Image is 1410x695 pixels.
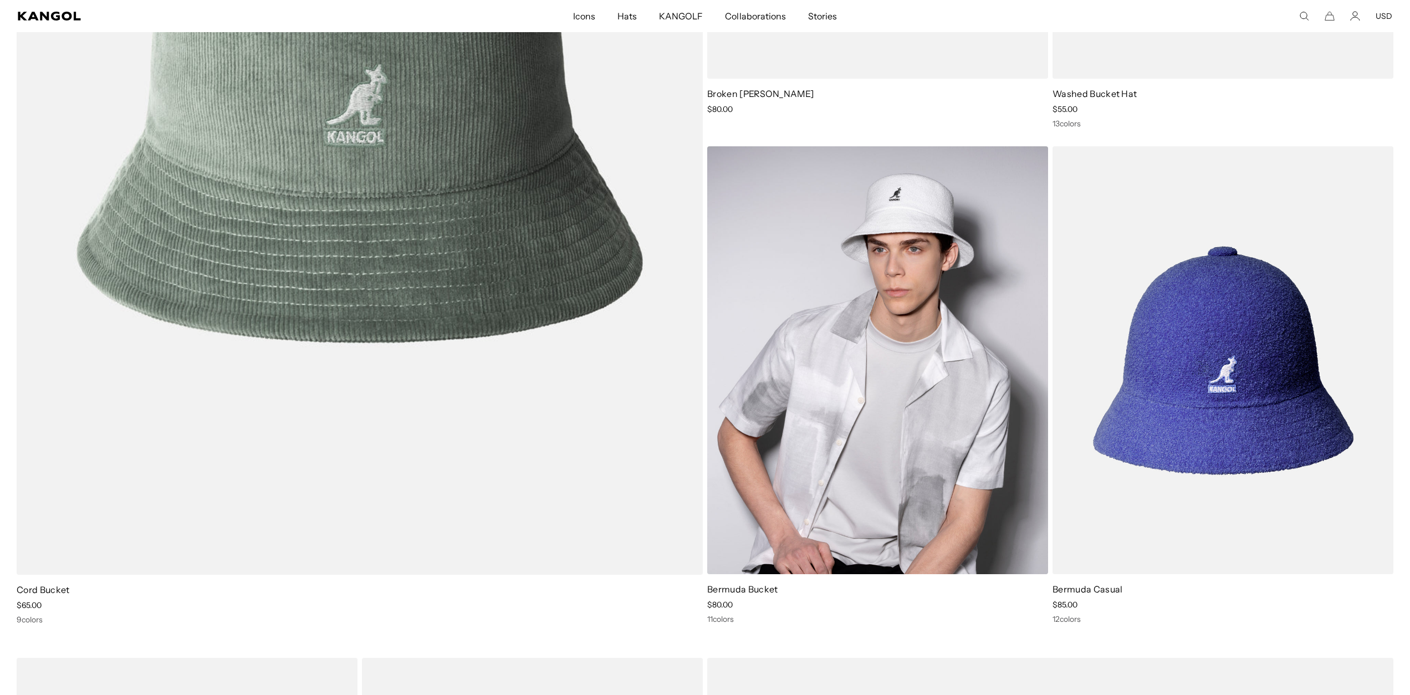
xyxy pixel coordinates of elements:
[1053,584,1122,595] a: Bermuda Casual
[707,584,778,595] a: Bermuda Bucket
[18,12,381,21] a: Kangol
[17,584,70,595] a: Cord Bucket
[1053,104,1077,114] span: $55.00
[1299,11,1309,21] summary: Search here
[707,146,1048,574] img: Bermuda Bucket
[1053,614,1393,624] div: 12 colors
[707,600,733,610] span: $80.00
[1325,11,1335,21] button: Cart
[1053,88,1137,99] a: Washed Bucket Hat
[707,614,1048,624] div: 11 colors
[707,104,733,114] span: $80.00
[1376,11,1392,21] button: USD
[1350,11,1360,21] a: Account
[707,88,814,99] a: Broken [PERSON_NAME]
[1053,600,1077,610] span: $85.00
[17,600,42,610] span: $65.00
[1053,146,1393,574] img: Bermuda Casual
[1053,119,1393,129] div: 13 colors
[17,615,703,625] div: 9 colors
